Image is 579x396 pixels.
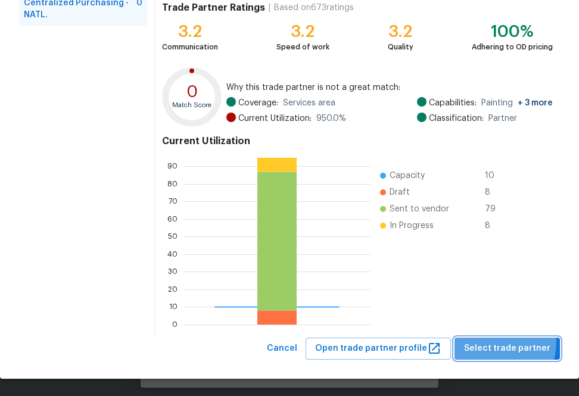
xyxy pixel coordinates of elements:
[226,82,553,93] span: Why this trade partner is not a great match:
[162,26,218,38] div: 3.2
[464,341,550,356] span: Select trade partner
[388,26,413,38] div: 3.2
[167,216,178,223] text: 60
[485,220,504,232] span: 8
[455,338,560,360] button: Select trade partner
[276,41,329,53] div: Speed of work
[485,186,504,198] span: 8
[167,251,178,258] text: 40
[429,97,477,109] span: Capabilities:
[167,163,178,170] text: 90
[518,99,553,107] span: + 3 more
[238,97,278,109] span: Coverage:
[472,41,553,53] div: Adhering to OD pricing
[167,180,178,188] text: 80
[283,97,335,109] span: Services area
[172,321,178,328] text: 0
[162,135,553,147] h4: Current Utilization
[390,220,434,232] span: In Progress
[162,41,218,53] div: Communication
[172,102,211,108] text: Match Score
[168,268,178,275] text: 30
[168,233,178,240] text: 50
[265,2,274,14] div: |
[485,203,504,215] span: 79
[390,186,410,198] span: Draft
[169,198,178,205] text: 70
[169,303,178,310] text: 10
[168,286,178,293] text: 20
[186,83,198,100] text: 0
[390,170,425,182] span: Capacity
[162,2,265,14] h4: Trade Partner Ratings
[316,113,346,124] span: 950.0 %
[488,113,517,124] span: Partner
[306,338,451,360] button: Open trade partner profile
[388,41,413,53] div: Quality
[267,341,297,356] span: Cancel
[481,97,553,109] span: Painting
[274,2,354,14] div: Based on 673 ratings
[429,113,484,124] span: Classification:
[390,203,449,215] span: Sent to vendor
[315,341,441,356] span: Open trade partner profile
[472,26,553,38] div: 100%
[262,338,302,360] button: Cancel
[276,26,329,38] div: 3.2
[238,113,312,124] span: Current Utilization:
[485,170,504,182] span: 10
